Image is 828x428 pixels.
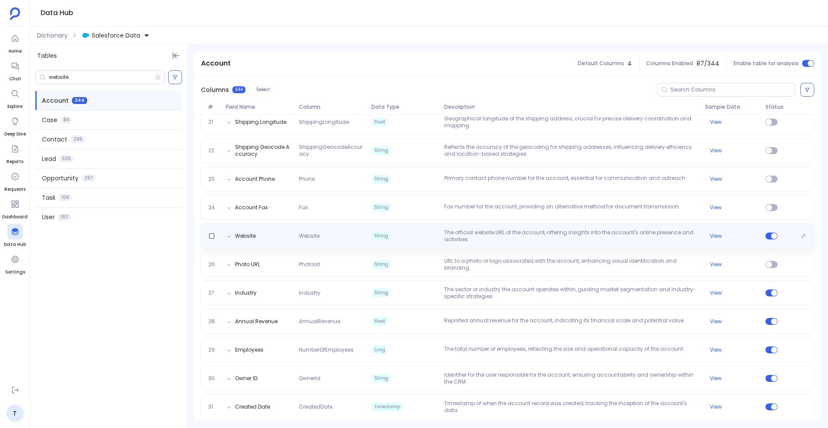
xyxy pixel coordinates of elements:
span: Default Columns [578,60,624,67]
button: Annual Revenue [235,318,278,325]
a: Home [7,31,23,55]
button: Account Fax [235,204,268,211]
span: Dashboard [2,214,28,220]
span: CreatedDate [295,403,368,410]
img: salesforce.svg [82,32,89,39]
span: NumberOfEmployees [295,346,368,353]
p: Geographical longitude of the shipping address, crucial for precise delivery coordination and map... [441,115,701,129]
span: OwnerId [295,375,368,382]
button: View [710,346,722,353]
button: View [710,119,722,126]
span: Task [42,193,56,202]
span: Long [372,346,388,354]
p: The sector or industry the account operates within, guiding market segmentation and industry-spec... [441,286,701,300]
span: # [204,104,223,110]
p: Primary contact phone number for the account, essential for communication and outreach. [441,175,701,183]
span: 109 [59,194,72,201]
span: 22. [205,147,223,154]
span: 24. [205,204,223,211]
span: Timestamp [372,403,403,411]
span: Deep Dive [4,131,26,138]
span: Account [201,58,231,69]
p: The total number of employees, reflecting the size and operational capacity of the account. [441,346,701,354]
span: Settings [5,269,25,276]
button: View [710,375,722,382]
span: Dictionary [37,31,68,40]
span: PhotoUrl [295,261,368,268]
button: Shipping Longitude [235,119,286,126]
span: Account [42,96,69,105]
span: Reports [6,158,23,165]
input: Search Tables/Columns [49,74,155,81]
p: Timestamp of when the account record was created, tracking the inception of the account's data. [441,400,701,414]
span: Website [295,233,368,239]
span: Status [762,104,786,110]
button: Employees [235,346,263,353]
span: 29. [205,346,223,353]
button: Created Date [235,403,270,410]
span: 21. [205,119,223,126]
span: Column [295,104,368,110]
span: String [372,232,391,240]
span: String [372,203,391,212]
p: Fax number for the account, providing an alternative method for document transmission. [441,203,701,212]
span: 30. [205,375,223,382]
span: 87 / 344 [696,59,719,68]
span: Sample Data [702,104,762,110]
span: AnnualRevenue [295,318,368,325]
div: Tables [30,44,187,67]
span: Columns [201,85,229,94]
span: String [372,374,391,383]
span: Float [372,118,388,126]
button: Salesforce Data [81,28,151,42]
span: 28. [205,318,223,325]
span: 257 [82,175,95,182]
a: Settings [5,252,25,276]
p: Reported annual revenue for the account, indicating its financial scale and potential value. [441,317,701,326]
button: View [710,318,722,325]
span: Chat [7,76,23,82]
span: Explore [7,103,23,110]
span: 192 [58,214,71,220]
a: Chat [7,58,23,82]
h1: Data Hub [41,7,73,19]
button: View [710,290,722,296]
a: Explore [7,86,23,110]
button: Website [235,233,256,239]
span: Field Name [223,104,295,110]
span: Float [372,317,388,326]
button: View [710,147,722,154]
span: Lead [42,154,56,163]
button: Select [251,84,276,95]
span: Case [42,116,57,124]
span: Columns Enabled [646,60,693,67]
button: Shipping Geocode Accuracy [235,144,292,157]
p: URL to a photo or logo associated with the account, enhancing visual identification and branding. [441,258,701,271]
span: 23. [205,176,223,183]
p: Identifier for the user responsible for the account, ensuring accountability and ownership within... [441,371,701,385]
span: 31. [205,403,223,410]
span: 27. [205,290,223,296]
button: View [710,233,722,239]
a: T [6,405,24,422]
p: The official website URL of the account, offering insights into the account's online presence and... [441,229,701,243]
span: Contact [42,135,67,144]
span: Enable table for analysis [734,60,799,67]
button: Account Phone [235,176,275,183]
p: Reflects the accuracy of the geocoding for shipping addresses, influencing delivery efficiency an... [441,144,701,157]
button: Edit [797,230,809,242]
a: Dashboard [2,196,28,220]
span: Requests [4,186,25,193]
button: Hide Tables [170,50,182,62]
span: 26. [205,261,223,268]
span: Opportunity [42,174,78,183]
input: Search Columns [671,86,795,93]
span: 325 [60,155,73,162]
span: String [372,175,391,183]
span: ShippingLongitude [295,119,368,126]
span: String [372,289,391,297]
a: Requests [4,169,25,193]
span: 344 [232,86,245,93]
span: Salesforce Data [92,31,140,40]
span: Data Type [368,104,441,110]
